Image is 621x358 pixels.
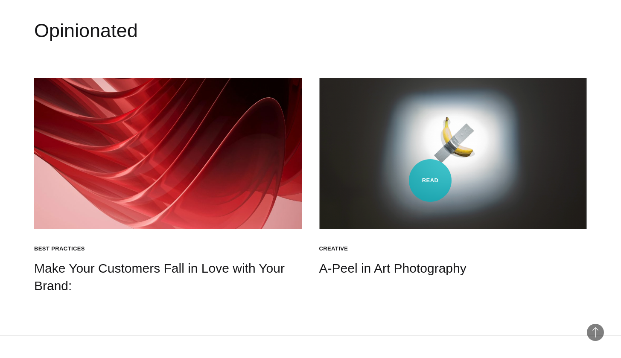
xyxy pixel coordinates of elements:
[34,244,85,253] div: Best practices
[34,78,302,294] a: Best practices Make Your Customers Fall in Love with Your Brand:
[319,78,587,294] a: Creative A-Peel in Art Photography
[319,260,587,277] h4: A-Peel in Art Photography
[587,324,604,341] button: Back to Top
[34,260,302,294] h4: Make Your Customers Fall in Love with Your Brand:
[34,18,587,44] h2: Opinionated
[319,244,348,253] div: Creative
